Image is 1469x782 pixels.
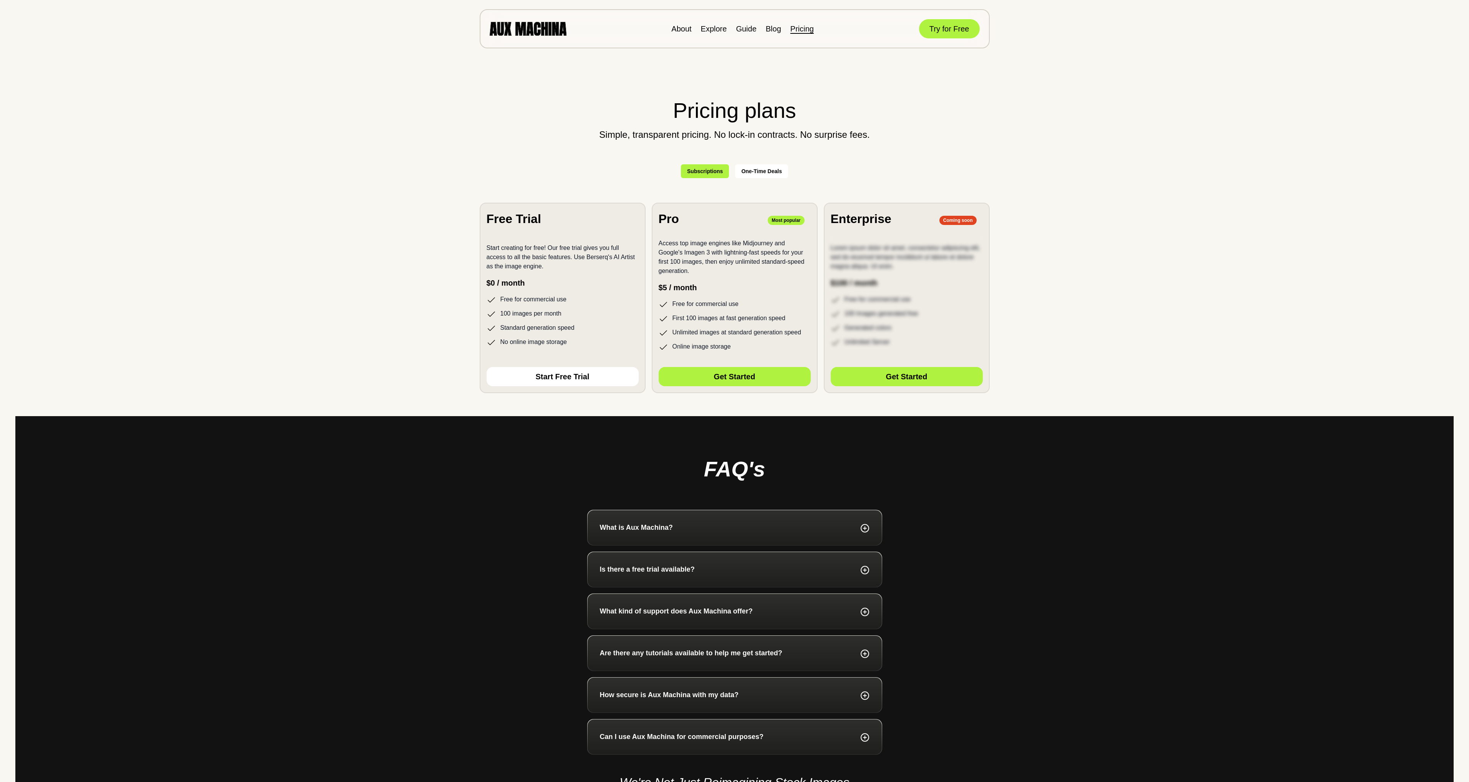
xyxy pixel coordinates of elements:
[659,342,811,352] li: Online image storage
[659,367,811,386] button: Get Started
[768,216,804,225] p: Most popular
[736,25,756,33] a: Guide
[831,210,891,228] h2: Enterprise
[480,130,990,140] p: Simple, transparent pricing. No lock-in contracts. No surprise fees.
[600,648,782,658] p: Are there any tutorials available to help me get started?
[480,94,990,127] h2: Pricing plans
[704,457,765,481] i: FAQ's
[487,367,639,386] button: Start Free Trial
[659,314,811,323] li: First 100 images at fast generation speed
[790,25,814,33] a: Pricing
[487,337,639,347] li: No online image storage
[659,328,811,337] li: Unlimited images at standard generation speed
[487,277,639,289] p: $0 / month
[766,25,781,33] a: Blog
[919,19,980,38] button: Try for Free
[659,299,811,309] li: Free for commercial use
[487,210,541,228] h2: Free Trial
[600,522,673,533] p: What is Aux Machina?
[487,295,639,304] li: Free for commercial use
[659,239,811,276] p: Access top image engines like Midjourney and Google's Imagen 3 with lightning-fast speeds for you...
[600,564,695,575] p: Is there a free trial available?
[735,164,788,178] button: One-Time Deals
[659,210,679,228] h2: Pro
[487,309,639,319] li: 100 images per month
[671,25,691,33] a: About
[600,690,739,700] p: How secure is Aux Machina with my data?
[659,282,811,293] p: $5 / month
[831,367,983,386] button: Get Started
[490,22,566,35] img: AUX MACHINA
[701,25,727,33] a: Explore
[487,243,639,271] p: Start creating for free! Our free trial gives you full access to all the basic features. Use Bers...
[681,164,729,178] button: Subscriptions
[600,606,753,617] p: What kind of support does Aux Machina offer?
[939,216,977,225] p: Coming soon
[487,323,639,333] li: Standard generation speed
[600,732,763,742] p: Can I use Aux Machina for commercial purposes?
